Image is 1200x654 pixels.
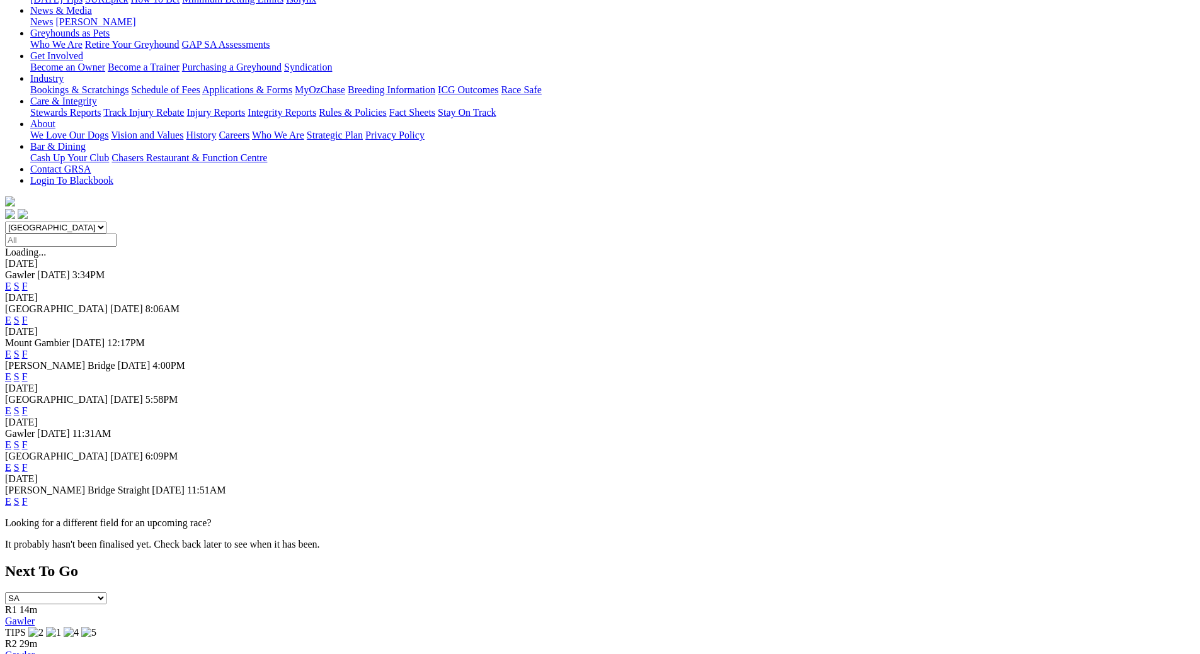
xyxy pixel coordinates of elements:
[348,84,435,95] a: Breeding Information
[14,405,20,416] a: S
[22,405,28,416] a: F
[182,62,282,72] a: Purchasing a Greyhound
[30,84,129,95] a: Bookings & Scratchings
[37,428,70,439] span: [DATE]
[30,73,64,84] a: Industry
[146,394,178,405] span: 5:58PM
[438,107,496,118] a: Stay On Track
[81,627,96,638] img: 5
[18,209,28,219] img: twitter.svg
[146,303,180,314] span: 8:06AM
[307,130,363,140] a: Strategic Plan
[5,394,108,405] span: [GEOGRAPHIC_DATA]
[22,496,28,507] a: F
[30,141,86,152] a: Bar & Dining
[37,269,70,280] span: [DATE]
[5,247,46,257] span: Loading...
[5,349,11,359] a: E
[14,439,20,450] a: S
[5,439,11,450] a: E
[5,209,15,219] img: facebook.svg
[14,281,20,291] a: S
[30,152,109,163] a: Cash Up Your Club
[30,130,1195,141] div: About
[107,337,145,348] span: 12:17PM
[72,269,105,280] span: 3:34PM
[30,96,97,106] a: Care & Integrity
[5,281,11,291] a: E
[118,360,151,371] span: [DATE]
[111,130,183,140] a: Vision and Values
[30,39,83,50] a: Who We Are
[14,496,20,507] a: S
[5,303,108,314] span: [GEOGRAPHIC_DATA]
[103,107,184,118] a: Track Injury Rebate
[5,196,15,206] img: logo-grsa-white.png
[20,604,37,615] span: 14m
[5,428,35,439] span: Gawler
[30,107,101,118] a: Stewards Reports
[22,371,28,382] a: F
[152,360,185,371] span: 4:00PM
[55,16,135,27] a: [PERSON_NAME]
[5,517,1195,529] p: Looking for a different field for an upcoming race?
[5,383,1195,394] div: [DATE]
[64,627,79,638] img: 4
[14,349,20,359] a: S
[438,84,498,95] a: ICG Outcomes
[30,62,105,72] a: Become an Owner
[5,451,108,461] span: [GEOGRAPHIC_DATA]
[202,84,292,95] a: Applications & Forms
[5,292,1195,303] div: [DATE]
[5,638,17,649] span: R2
[22,462,28,473] a: F
[30,152,1195,164] div: Bar & Dining
[30,164,91,174] a: Contact GRSA
[5,326,1195,337] div: [DATE]
[389,107,435,118] a: Fact Sheets
[187,485,226,495] span: 11:51AM
[5,627,26,638] span: TIPS
[30,130,108,140] a: We Love Our Dogs
[14,371,20,382] a: S
[501,84,541,95] a: Race Safe
[5,269,35,280] span: Gawler
[110,303,143,314] span: [DATE]
[22,439,28,450] a: F
[22,315,28,325] a: F
[30,175,113,186] a: Login To Blackbook
[284,62,332,72] a: Syndication
[319,107,387,118] a: Rules & Policies
[30,5,92,16] a: News & Media
[5,315,11,325] a: E
[30,16,1195,28] div: News & Media
[85,39,180,50] a: Retire Your Greyhound
[182,39,270,50] a: GAP SA Assessments
[248,107,316,118] a: Integrity Reports
[5,485,149,495] span: [PERSON_NAME] Bridge Straight
[108,62,180,72] a: Become a Trainer
[131,84,200,95] a: Schedule of Fees
[252,130,304,140] a: Who We Are
[5,371,11,382] a: E
[30,62,1195,73] div: Get Involved
[5,616,35,626] a: Gawler
[14,462,20,473] a: S
[30,50,83,61] a: Get Involved
[219,130,249,140] a: Careers
[46,627,61,638] img: 1
[110,394,143,405] span: [DATE]
[152,485,185,495] span: [DATE]
[146,451,178,461] span: 6:09PM
[365,130,425,140] a: Privacy Policy
[186,130,216,140] a: History
[20,638,37,649] span: 29m
[14,315,20,325] a: S
[30,16,53,27] a: News
[28,627,43,638] img: 2
[5,258,1195,269] div: [DATE]
[110,451,143,461] span: [DATE]
[5,563,1195,580] h2: Next To Go
[111,152,267,163] a: Chasers Restaurant & Function Centre
[30,28,110,38] a: Greyhounds as Pets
